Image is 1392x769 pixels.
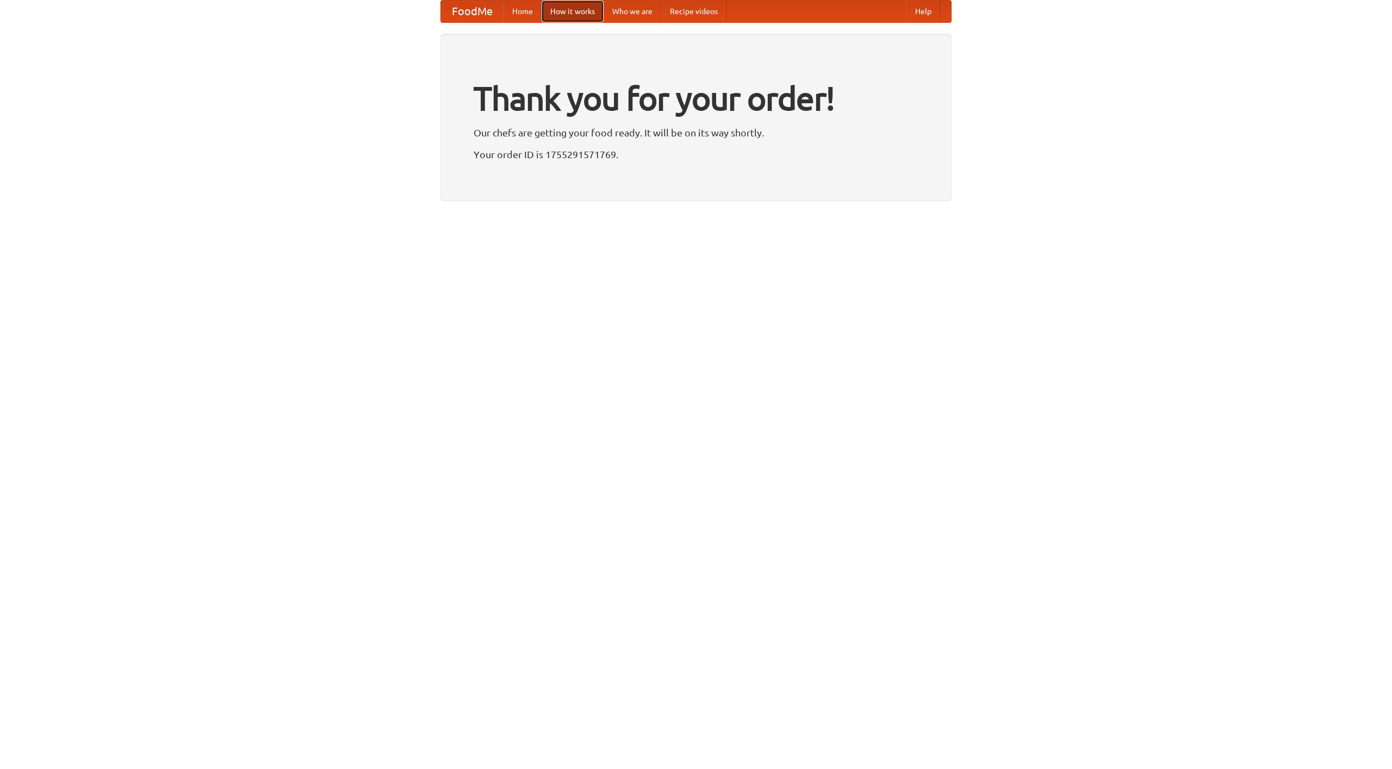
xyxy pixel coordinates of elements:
[906,1,940,22] a: Help
[474,146,918,162] p: Your order ID is 1755291571769.
[474,72,918,124] h1: Thank you for your order!
[474,124,918,141] p: Our chefs are getting your food ready. It will be on its way shortly.
[441,1,504,22] a: FoodMe
[661,1,726,22] a: Recipe videos
[542,1,604,22] a: How it works
[604,1,661,22] a: Who we are
[504,1,542,22] a: Home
